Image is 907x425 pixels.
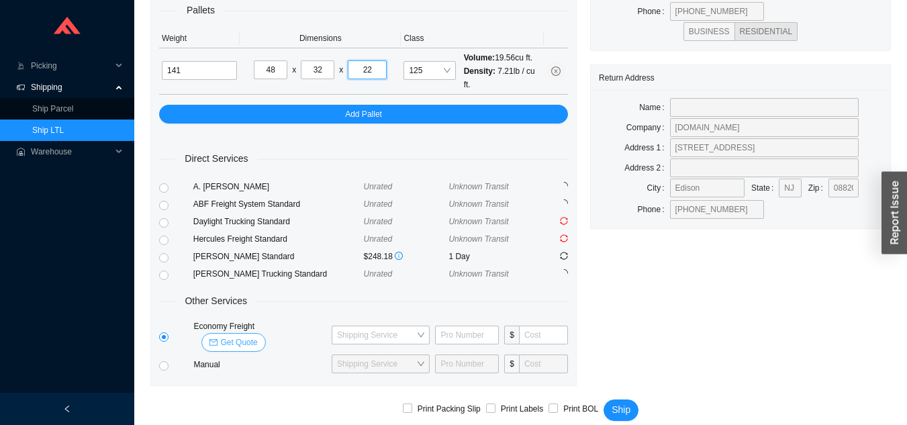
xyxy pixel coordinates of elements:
[63,405,71,413] span: left
[32,104,73,113] a: Ship Parcel
[599,65,882,90] div: Return Address
[31,77,111,98] span: Shipping
[435,326,499,344] input: Pro Number
[209,338,218,348] span: mail
[301,60,334,79] input: W
[364,250,449,263] div: $248.18
[254,60,287,79] input: L
[193,180,364,193] div: A. [PERSON_NAME]
[177,3,224,18] span: Pallets
[448,234,508,244] span: Unknown Transit
[448,217,508,226] span: Unknown Transit
[638,200,670,219] label: Phone
[31,55,111,77] span: Picking
[560,252,568,260] span: sync
[638,2,670,21] label: Phone
[193,232,364,246] div: Hercules Freight Standard
[220,336,257,349] span: Get Quote
[409,62,450,79] span: 125
[558,402,604,416] span: Print BOL
[193,267,364,281] div: [PERSON_NAME] Trucking Standard
[808,179,828,197] label: Zip
[559,199,568,208] span: loading
[495,402,548,416] span: Print Labels
[546,62,565,81] button: close-circle
[504,326,519,344] span: $
[292,63,296,77] div: x
[159,105,568,124] button: Add Pallet
[560,234,568,242] span: sync
[364,199,393,209] span: Unrated
[559,182,568,191] span: loading
[624,138,669,157] label: Address 1
[559,269,568,278] span: loading
[435,355,499,373] input: Pro Number
[395,252,403,260] span: info-circle
[689,27,730,36] span: BUSINESS
[639,98,669,117] label: Name
[175,293,256,309] span: Other Services
[401,29,544,48] th: Class
[348,60,387,79] input: H
[740,27,793,36] span: RESIDENTIAL
[193,197,364,211] div: ABF Freight System Standard
[751,179,779,197] label: State
[464,51,541,64] div: 19.56 cu ft.
[364,269,393,279] span: Unrated
[240,29,401,48] th: Dimensions
[364,234,393,244] span: Unrated
[339,63,343,77] div: x
[612,402,630,418] span: Ship
[448,269,508,279] span: Unknown Transit
[448,199,508,209] span: Unknown Transit
[193,250,364,263] div: [PERSON_NAME] Standard
[193,215,364,228] div: Daylight Trucking Standard
[159,29,240,48] th: Weight
[175,151,257,167] span: Direct Services
[364,217,393,226] span: Unrated
[647,179,670,197] label: City
[560,217,568,225] span: sync
[624,158,669,177] label: Address 2
[626,118,670,137] label: Company
[464,64,541,91] div: 7.21 lb / cu ft.
[504,355,519,373] span: $
[364,182,393,191] span: Unrated
[464,53,495,62] span: Volume:
[519,355,568,373] input: Cost
[191,358,329,371] div: Manual
[604,399,638,421] button: Ship
[448,182,508,191] span: Unknown Transit
[519,326,568,344] input: Cost
[201,333,265,352] button: mailGet Quote
[191,320,329,352] div: Economy Freight
[345,107,382,121] span: Add Pallet
[464,66,495,76] span: Density:
[412,402,486,416] span: Print Packing Slip
[31,141,111,162] span: Warehouse
[32,126,64,135] a: Ship LTL
[448,250,534,263] div: 1 Day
